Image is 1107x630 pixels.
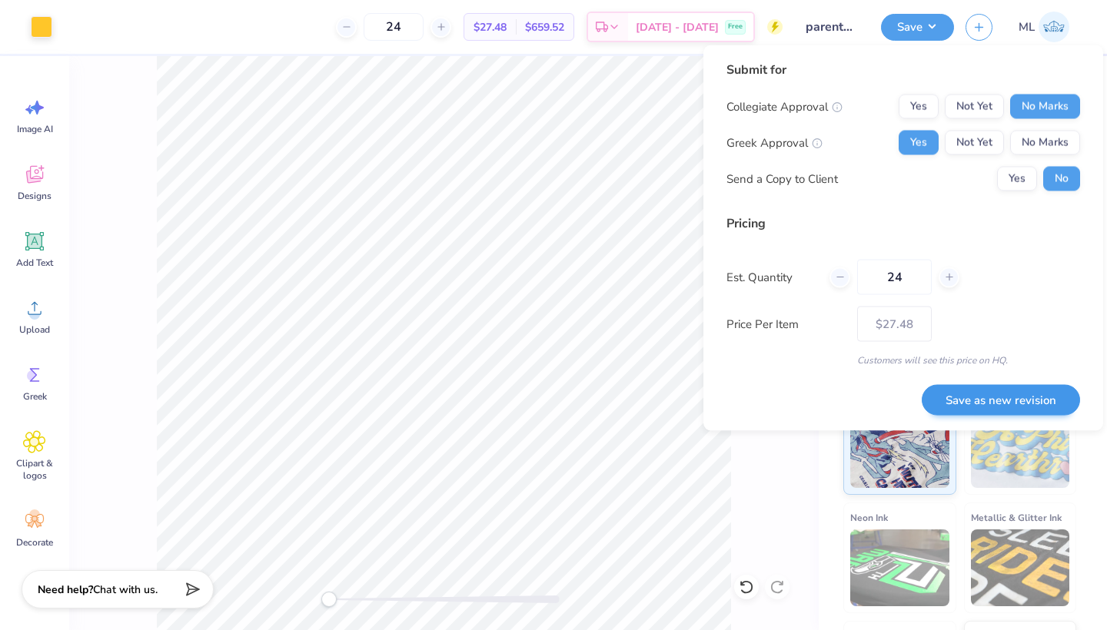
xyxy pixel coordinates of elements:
div: Submit for [726,61,1080,79]
div: Send a Copy to Client [726,170,838,187]
div: Greek Approval [726,134,823,151]
span: [DATE] - [DATE] [636,19,719,35]
button: No Marks [1010,131,1080,155]
a: ML [1012,12,1076,42]
img: Neon Ink [850,529,949,606]
button: Yes [997,167,1037,191]
strong: Need help? [38,582,93,597]
span: $27.48 [474,19,507,35]
button: Save as new revision [922,384,1080,416]
div: Customers will see this price on HQ. [726,353,1080,367]
label: Est. Quantity [726,268,818,286]
img: Puff Ink [971,411,1070,488]
span: Chat with us. [93,582,158,597]
span: Metallic & Glitter Ink [971,509,1062,526]
button: Yes [899,131,939,155]
span: Clipart & logos [9,457,60,482]
div: Accessibility label [321,592,337,607]
div: Collegiate Approval [726,98,843,115]
span: $659.52 [525,19,564,35]
img: Standard [850,411,949,488]
img: Metallic & Glitter Ink [971,529,1070,606]
button: Not Yet [945,131,1004,155]
span: Designs [18,190,52,202]
button: Yes [899,94,939,119]
button: No [1043,167,1080,191]
input: Untitled Design [794,12,869,42]
span: ML [1019,18,1035,36]
button: No Marks [1010,94,1080,119]
span: Add Text [16,257,53,269]
span: Image AI [17,123,53,135]
span: Free [728,22,743,32]
div: Pricing [726,214,1080,233]
button: Not Yet [945,94,1004,119]
img: Mallie Lahman [1039,12,1069,42]
input: – – [857,260,932,295]
span: Neon Ink [850,509,888,526]
span: Decorate [16,536,53,549]
input: – – [364,13,424,41]
span: Upload [19,323,50,336]
button: Save [881,14,954,41]
label: Price Per Item [726,315,846,333]
span: Greek [23,390,47,403]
